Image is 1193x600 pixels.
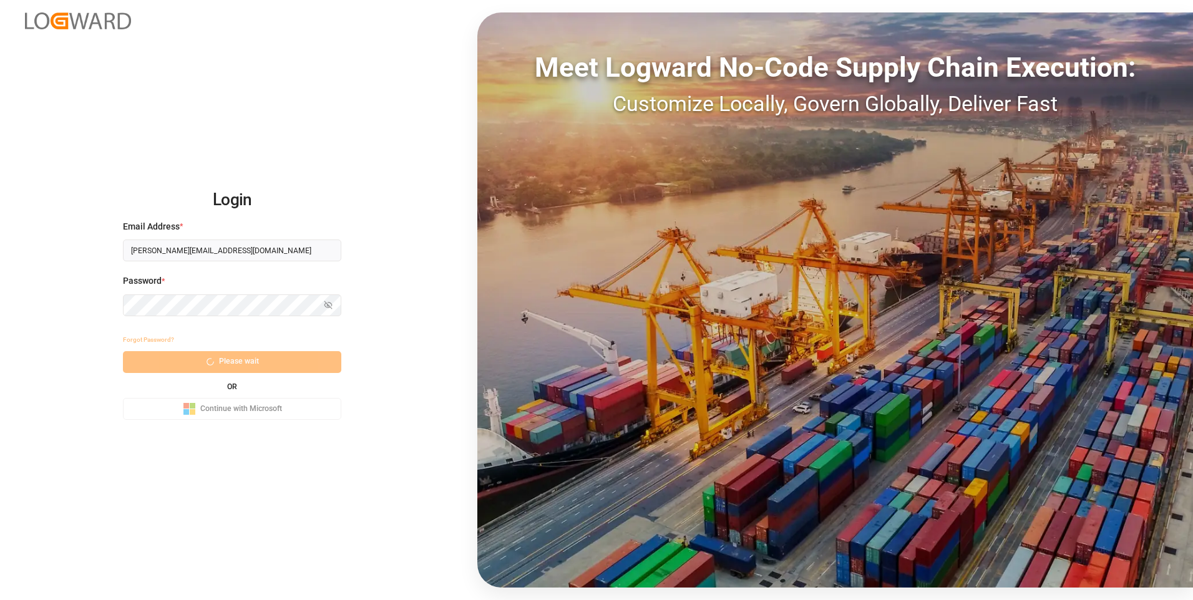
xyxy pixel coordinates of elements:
span: Password [123,274,162,288]
small: OR [227,383,237,390]
img: Logward_new_orange.png [25,12,131,29]
h2: Login [123,180,341,220]
span: Email Address [123,220,180,233]
div: Meet Logward No-Code Supply Chain Execution: [477,47,1193,88]
input: Enter your email [123,240,341,261]
div: Customize Locally, Govern Globally, Deliver Fast [477,88,1193,120]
